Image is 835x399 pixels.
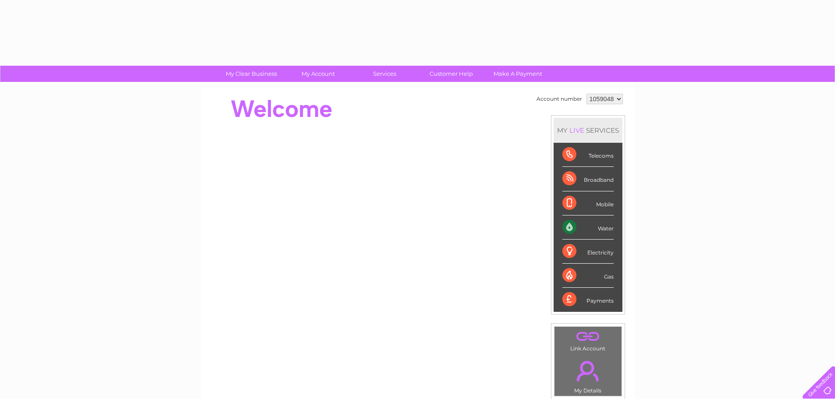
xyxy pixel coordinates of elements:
[282,66,354,82] a: My Account
[562,264,614,288] div: Gas
[568,126,586,134] div: LIVE
[554,353,622,396] td: My Details
[557,329,619,344] a: .
[562,191,614,215] div: Mobile
[562,143,614,167] div: Telecoms
[562,240,614,264] div: Electricity
[534,92,584,106] td: Account number
[562,288,614,311] div: Payments
[554,326,622,354] td: Link Account
[562,167,614,191] div: Broadband
[215,66,288,82] a: My Clear Business
[415,66,487,82] a: Customer Help
[554,118,622,143] div: MY SERVICES
[557,356,619,386] a: .
[562,215,614,240] div: Water
[482,66,554,82] a: Make A Payment
[348,66,421,82] a: Services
